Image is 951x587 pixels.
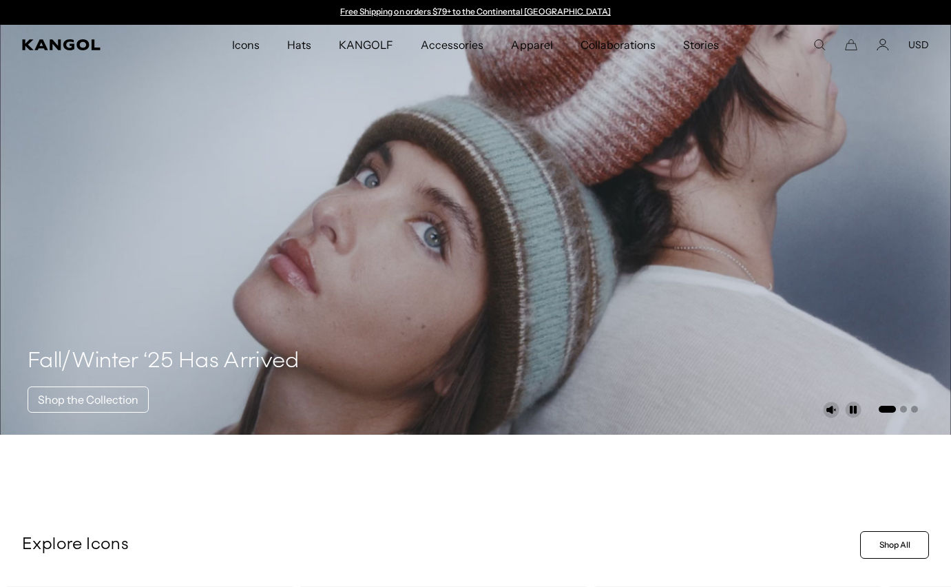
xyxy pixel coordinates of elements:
[877,39,889,51] a: Account
[232,25,260,65] span: Icons
[900,406,907,413] button: Go to slide 2
[22,535,855,555] p: Explore Icons
[823,402,839,418] button: Unmute
[28,387,149,413] a: Shop the Collection
[567,25,669,65] a: Collaborations
[879,406,896,413] button: Go to slide 1
[325,25,407,65] a: KANGOLF
[511,25,552,65] span: Apparel
[845,39,857,51] button: Cart
[845,402,861,418] button: Pause
[421,25,483,65] span: Accessories
[334,7,618,18] slideshow-component: Announcement bar
[911,406,918,413] button: Go to slide 3
[407,25,497,65] a: Accessories
[669,25,733,65] a: Stories
[334,7,618,18] div: Announcement
[218,25,273,65] a: Icons
[22,39,153,50] a: Kangol
[273,25,325,65] a: Hats
[28,348,300,375] h4: Fall/Winter ‘25 Has Arrived
[287,25,311,65] span: Hats
[340,6,611,17] a: Free Shipping on orders $79+ to the Continental [GEOGRAPHIC_DATA]
[339,25,393,65] span: KANGOLF
[334,7,618,18] div: 1 of 2
[813,39,826,51] summary: Search here
[683,25,719,65] span: Stories
[908,39,929,51] button: USD
[877,403,918,414] ul: Select a slide to show
[581,25,656,65] span: Collaborations
[860,531,929,559] a: Shop All
[497,25,566,65] a: Apparel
